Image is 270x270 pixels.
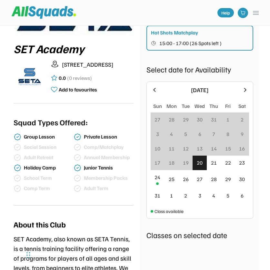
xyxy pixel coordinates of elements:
div: 7 [212,130,215,138]
div: 11 [169,145,175,152]
div: About this Club [14,218,66,230]
div: 18 [169,159,175,167]
div: Junior Tennis [84,165,132,171]
div: Mon [166,102,177,110]
div: 5 [184,130,187,138]
div: 1 [170,192,173,199]
img: check-verified-01%20%281%29.svg [74,154,81,161]
div: 10 [155,145,160,152]
div: SET Academy [14,42,134,55]
div: Fri [225,102,231,110]
div: Membership Packs [84,175,132,181]
img: check-verified-01.svg [14,133,21,141]
div: Classes on selected date [146,229,254,241]
div: 29 [183,116,189,123]
button: 15:00 - 17:00 (26 Spots left ) [151,39,250,47]
div: 12 [183,145,189,152]
div: 13 [197,145,203,152]
div: 3 [198,192,201,199]
div: 9 [241,130,244,138]
div: Hot Shots Matchplay [151,29,198,36]
div: 22 [225,159,231,167]
div: 31 [211,116,217,123]
div: [STREET_ADDRESS] [62,60,134,69]
div: 15 [225,145,231,152]
div: 28 [211,175,217,183]
div: Annual Membership [84,154,132,160]
div: 2 [241,116,244,123]
div: 26 [183,175,189,183]
div: 3 [156,130,159,138]
div: 0.0 [59,74,66,82]
div: 6 [198,130,201,138]
div: Wed [195,102,205,110]
div: Class available [155,208,184,215]
img: Squad%20Logo.svg [12,6,76,18]
div: Tue [182,102,190,110]
div: Select date for Availability [146,63,254,75]
div: 27 [155,116,160,123]
div: [DATE] [162,86,238,94]
div: Holiday Camp [24,165,72,171]
div: Social Session [24,144,72,150]
div: 28 [169,116,175,123]
img: SETA%20new%20logo%20blue.png [14,61,46,93]
div: School Term [24,175,72,181]
div: 6 [241,192,244,199]
div: Adult Term [84,185,132,191]
img: check-verified-01%20%281%29.svg [14,185,21,192]
div: Thu [209,102,218,110]
div: 30 [239,175,245,183]
div: 30 [197,116,203,123]
div: Private Lesson [84,134,132,140]
img: check-verified-01.svg [14,164,21,172]
div: Sat [238,102,246,110]
img: check-verified-01%20%281%29.svg [14,174,21,182]
img: check-verified-01%20%281%29.svg [74,143,81,151]
div: 31 [155,192,160,199]
div: Add to favourites [59,86,97,93]
div: Sun [153,102,162,110]
img: check-verified-01.svg [74,133,81,141]
img: check-verified-01%20%281%29.svg [14,154,21,161]
img: check-verified-01.svg [74,164,81,172]
img: check-verified-01%20%281%29.svg [74,185,81,192]
div: Comp Term [24,185,72,191]
div: Adult Retreat [24,154,72,160]
div: 8 [226,130,229,138]
div: 23 [239,159,245,167]
div: 27 [197,175,203,183]
div: 1 [226,116,229,123]
a: Help [217,8,234,17]
button: menu [252,9,260,17]
div: 21 [211,159,217,167]
img: check-verified-01%20%281%29.svg [14,143,21,151]
div: 5 [226,192,229,199]
img: check-verified-01%20%281%29.svg [74,174,81,182]
img: shopping-cart-01%20%281%29.svg [240,10,245,15]
div: Squad Types Offered: [14,116,88,128]
div: 29 [225,175,231,183]
div: 25 [169,175,175,183]
div: 14 [211,145,217,152]
div: 4 [212,192,215,199]
div: Group Lesson [24,134,72,140]
span: 15:00 - 17:00 (26 Spots left ) [159,41,222,46]
div: 24 [155,173,160,181]
div: 20 [197,159,203,167]
div: (0 reviews) [67,74,92,82]
div: 16 [239,145,245,152]
div: 2 [184,192,187,199]
div: 19 [183,159,189,167]
div: 4 [170,130,173,138]
div: Comp/Matchplay [84,144,132,150]
div: 17 [155,159,160,167]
